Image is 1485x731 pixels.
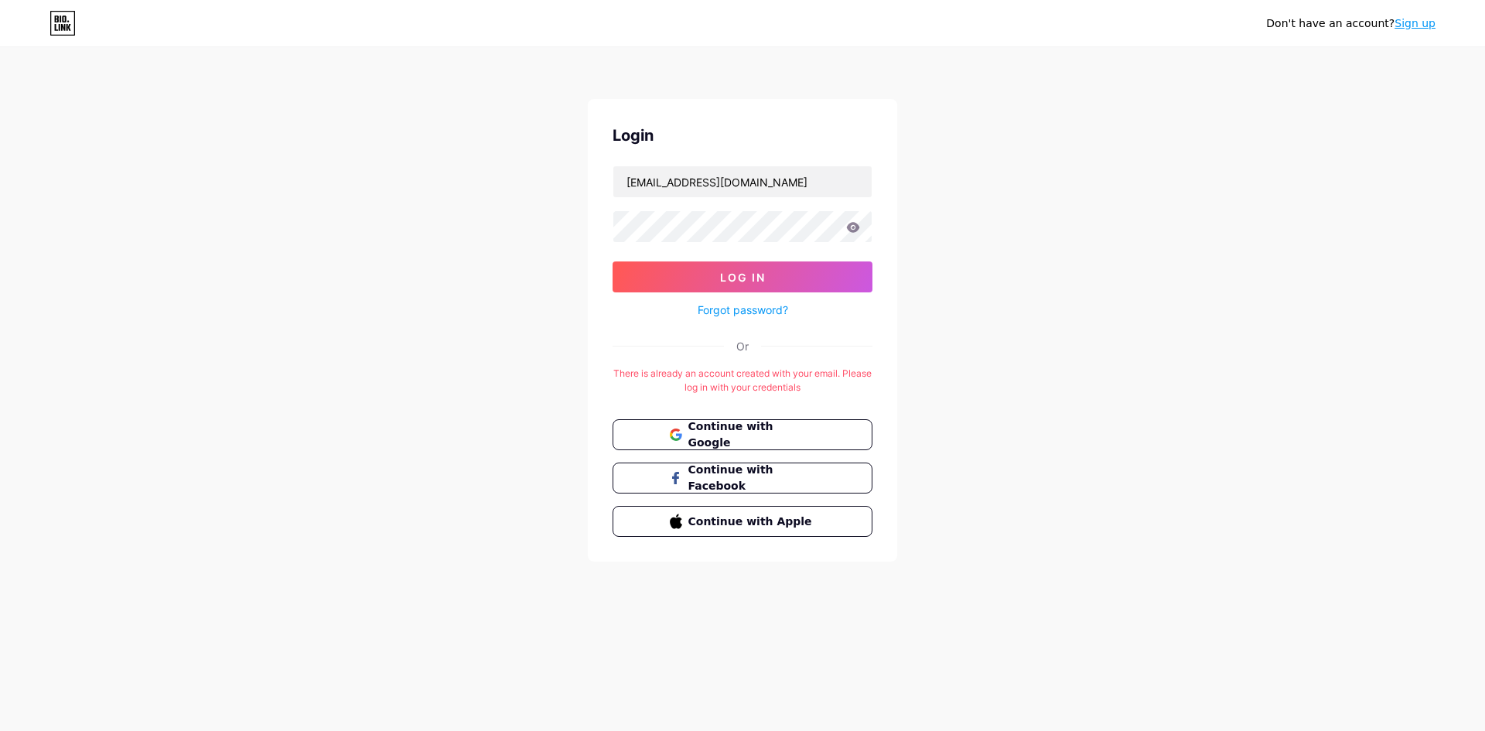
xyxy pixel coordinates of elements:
button: Continue with Apple [613,506,872,537]
button: Continue with Facebook [613,463,872,494]
span: Continue with Apple [688,514,816,530]
div: Login [613,124,872,147]
a: Sign up [1395,17,1435,29]
div: Don't have an account? [1266,15,1435,32]
button: Continue with Google [613,419,872,450]
a: Forgot password? [698,302,788,318]
input: Username [613,166,872,197]
span: Continue with Google [688,418,816,451]
span: Continue with Facebook [688,462,816,494]
span: Log In [720,271,766,284]
div: Or [736,338,749,354]
button: Log In [613,261,872,292]
div: There is already an account created with your email. Please log in with your credentials [613,367,872,395]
